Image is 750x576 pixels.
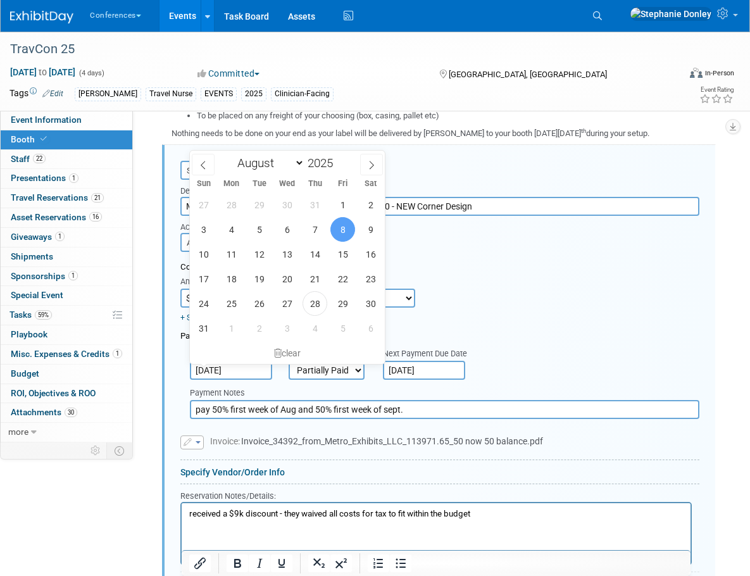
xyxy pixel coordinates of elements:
[358,192,383,217] span: August 2, 2025
[11,271,78,281] span: Sponsorships
[1,130,132,149] a: Booth
[690,68,703,78] img: Format-Inperson.png
[11,232,65,242] span: Giveaways
[201,87,237,101] div: EVENTS
[41,135,47,142] i: Booth reservation complete
[330,554,352,572] button: Superscript
[180,233,274,252] span: Already Reserved
[11,290,63,300] span: Special Event
[11,173,78,183] span: Presentations
[11,407,77,417] span: Attachments
[581,127,586,134] sup: th
[197,110,715,122] li: To be placed on any freight of your choosing (box, casing, pallet etc)
[330,316,355,341] span: September 5, 2025
[191,316,216,341] span: August 31, 2025
[275,192,299,217] span: July 30, 2025
[218,180,246,188] span: Mon
[330,242,355,266] span: August 15, 2025
[107,442,133,459] td: Toggle Event Tabs
[191,242,216,266] span: August 10, 2025
[383,348,474,361] div: Next Payment Due Date
[304,156,342,170] input: Year
[182,162,369,180] span: Signage / Display / Graphics
[699,87,734,93] div: Event Rating
[182,234,273,252] span: Already Reserved
[180,216,699,233] div: Acquisition status
[1,365,132,384] a: Budget
[113,349,122,358] span: 1
[91,193,104,203] span: 21
[11,115,82,125] span: Event Information
[191,291,216,316] span: August 24, 2025
[1,189,132,208] a: Travel Reservations21
[358,217,383,242] span: August 9, 2025
[11,349,122,359] span: Misc. Expenses & Credits
[191,192,216,217] span: July 27, 2025
[9,310,52,320] span: Tasks
[1,150,132,169] a: Staff22
[358,316,383,341] span: September 6, 2025
[68,271,78,280] span: 1
[37,67,49,77] span: to
[11,388,96,398] span: ROI, Objectives & ROO
[449,70,607,79] span: [GEOGRAPHIC_DATA], [GEOGRAPHIC_DATA]
[69,173,78,183] span: 1
[65,408,77,417] span: 30
[11,251,53,261] span: Shipments
[146,87,196,101] div: Travel Nurse
[247,192,272,217] span: July 29, 2025
[190,387,699,400] div: Payment Notes
[330,266,355,291] span: August 22, 2025
[11,329,47,339] span: Playbook
[11,212,102,222] span: Asset Reservations
[358,291,383,316] span: August 30, 2025
[1,384,132,403] a: ROI, Objectives & ROO
[85,442,107,459] td: Personalize Event Tab Strip
[35,310,52,320] span: 59%
[1,306,132,325] a: Tasks59%
[78,69,104,77] span: (4 days)
[275,316,299,341] span: September 3, 2025
[390,554,411,572] button: Bullet list
[247,242,272,266] span: August 12, 2025
[1,247,132,266] a: Shipments
[180,323,699,342] div: Payment Details:
[219,316,244,341] span: September 1, 2025
[1,267,132,286] a: Sponsorships1
[180,313,353,322] a: + Split Amount (charge to additional cost centers)
[704,68,734,78] div: In-Person
[191,266,216,291] span: August 17, 2025
[622,66,734,85] div: Event Format
[190,342,385,364] div: clear
[180,467,285,477] a: Specify Vendor/Order Info
[329,180,357,188] span: Fri
[180,180,699,197] div: Description (optional)
[189,554,211,572] button: Insert/edit link
[180,161,370,180] span: Signage / Display / Graphics
[42,89,63,98] a: Edit
[303,266,327,291] span: August 21, 2025
[1,345,132,364] a: Misc. Expenses & Credits1
[241,87,266,101] div: 2025
[275,217,299,242] span: August 6, 2025
[1,208,132,227] a: Asset Reservations16
[9,66,76,78] span: [DATE] [DATE]
[219,217,244,242] span: August 4, 2025
[193,67,265,80] button: Committed
[33,154,46,163] span: 22
[11,134,49,144] span: Booth
[190,180,218,188] span: Sun
[630,7,712,21] img: Stephanie Donley
[232,155,304,171] select: Month
[10,11,73,23] img: ExhibitDay
[330,217,355,242] span: August 8, 2025
[6,38,663,61] div: TravCon 25
[247,266,272,291] span: August 19, 2025
[8,427,28,437] span: more
[1,325,132,344] a: Playbook
[358,266,383,291] span: August 23, 2025
[9,87,63,101] td: Tags
[11,368,39,379] span: Budget
[271,554,292,572] button: Underline
[1,169,132,188] a: Presentations1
